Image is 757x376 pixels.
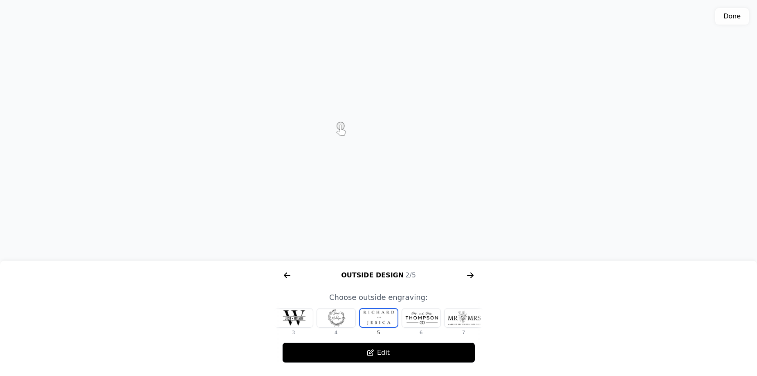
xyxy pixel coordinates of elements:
[405,271,416,279] span: 2/5
[464,269,477,282] svg: arrow right short
[359,329,398,336] div: 5
[274,269,483,282] div: Outside Design
[402,329,441,336] div: 6
[329,293,428,302] span: Choose outside engraving:
[281,269,294,282] svg: arrow right short
[282,342,475,363] button: Edit
[274,329,313,336] div: 3
[444,329,483,336] div: 7
[317,329,356,336] div: 4
[715,8,749,25] button: Done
